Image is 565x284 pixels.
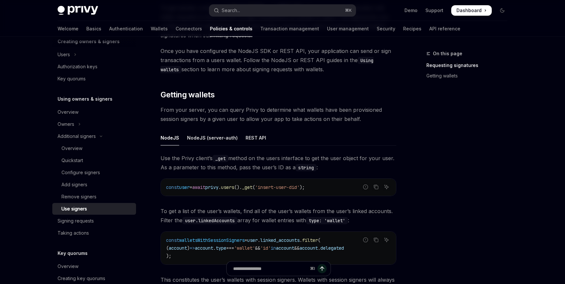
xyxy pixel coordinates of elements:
[182,217,237,224] code: user.linkedAccounts
[58,63,97,71] div: Authorization keys
[161,46,396,74] span: Once you have configured the NodeJS SDK or REST API, your application can send or sign transactio...
[187,245,190,251] span: )
[166,245,169,251] span: (
[302,237,318,243] span: filter
[52,260,136,272] a: Overview
[382,183,391,191] button: Ask AI
[58,75,86,83] div: Key quorums
[372,236,380,244] button: Copy the contents from the code block
[195,245,213,251] span: account
[58,120,74,128] div: Owners
[234,184,242,190] span: ().
[52,118,136,130] button: Toggle Owners section
[318,245,320,251] span: .
[209,5,356,16] button: Open search
[260,237,300,243] span: linked_accounts
[255,245,260,251] span: &&
[52,49,136,60] button: Toggle Users section
[226,245,234,251] span: ===
[58,217,94,225] div: Signing requests
[176,21,202,37] a: Connectors
[403,21,421,37] a: Recipes
[161,207,396,225] span: To get a list of the user’s wallets, find all of the user’s wallets from the user’s linked accoun...
[58,229,89,237] div: Taking actions
[179,184,190,190] span: user
[451,5,492,16] a: Dashboard
[205,184,218,190] span: privy
[317,264,327,273] button: Send message
[377,21,395,37] a: Security
[61,169,100,176] div: Configure signers
[345,8,352,13] span: ⌘ K
[433,50,462,58] span: On this page
[300,184,305,190] span: );
[52,155,136,166] a: Quickstart
[222,7,240,14] div: Search...
[166,184,179,190] span: const
[213,245,216,251] span: .
[52,61,136,73] a: Authorization keys
[52,167,136,178] a: Configure signers
[221,184,234,190] span: users
[58,132,96,140] div: Additional signers
[161,105,396,124] span: From your server, you can query Privy to determine what wallets have been provisioned session sig...
[151,21,168,37] a: Wallets
[58,262,78,270] div: Overview
[169,245,187,251] span: account
[497,5,507,16] button: Toggle dark mode
[52,191,136,203] a: Remove signers
[252,184,255,190] span: (
[242,184,252,190] span: _get
[245,237,247,243] span: =
[58,249,88,257] h5: Key quorums
[58,275,105,282] div: Creating key quorums
[425,7,443,14] a: Support
[318,237,320,243] span: (
[210,21,252,37] a: Policies & controls
[86,21,101,37] a: Basics
[213,155,228,162] code: _get
[456,7,482,14] span: Dashboard
[276,245,294,251] span: account
[327,21,369,37] a: User management
[52,73,136,85] a: Key quorums
[58,95,112,103] h5: Using owners & signers
[429,21,460,37] a: API reference
[320,245,344,251] span: delegated
[260,245,271,251] span: 'id'
[361,236,370,244] button: Report incorrect code
[216,245,226,251] span: type
[52,179,136,191] a: Add signers
[52,215,136,227] a: Signing requests
[61,193,96,201] div: Remove signers
[52,227,136,239] a: Taking actions
[190,184,192,190] span: =
[52,130,136,142] button: Toggle Additional signers section
[233,261,307,276] input: Ask a question...
[300,245,318,251] span: account
[361,183,370,191] button: Report incorrect code
[58,108,78,116] div: Overview
[426,71,513,81] a: Getting wallets
[61,144,82,152] div: Overview
[255,184,300,190] span: 'insert-user-did'
[426,60,513,71] a: Requesting signatures
[58,51,70,58] div: Users
[166,237,179,243] span: const
[300,237,302,243] span: .
[190,245,195,251] span: =>
[294,245,300,251] span: &&
[296,164,317,171] code: string
[246,130,266,145] div: REST API
[234,245,255,251] span: 'wallet'
[271,245,276,251] span: in
[404,7,418,14] a: Demo
[61,205,87,213] div: Use signers
[58,21,78,37] a: Welcome
[382,236,391,244] button: Ask AI
[61,157,83,164] div: Quickstart
[161,130,179,145] div: NodeJS
[109,21,143,37] a: Authentication
[61,181,87,189] div: Add signers
[218,184,221,190] span: .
